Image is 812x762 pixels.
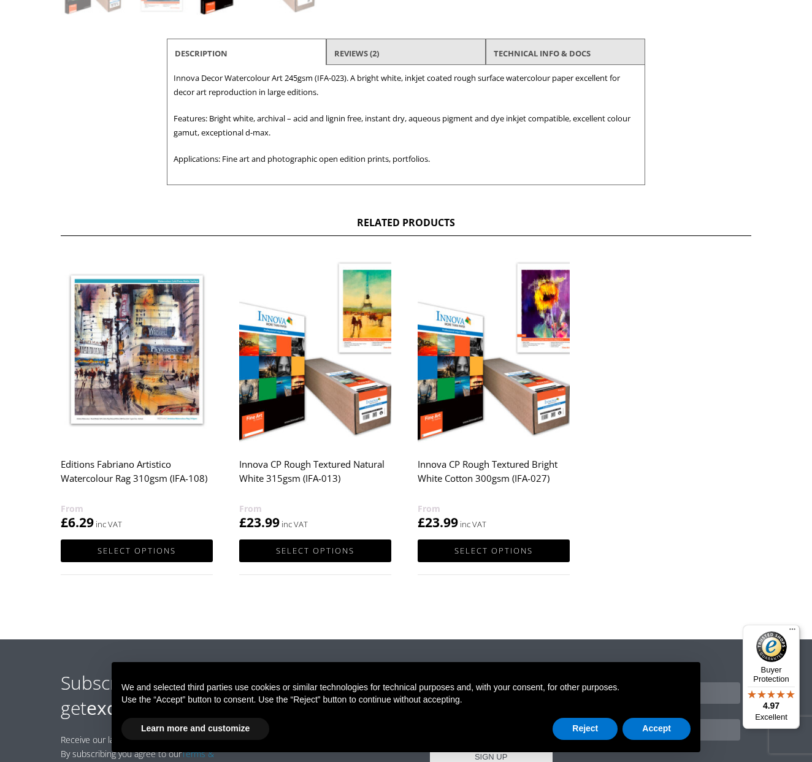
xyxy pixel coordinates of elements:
[743,665,800,684] p: Buyer Protection
[102,652,710,762] div: Notice
[785,625,800,639] button: Menu
[756,631,787,662] img: Trusted Shops Trustmark
[61,254,213,531] a: Editions Fabriano Artistico Watercolour Rag 310gsm (IFA-108) £6.29
[61,216,751,236] h2: Related products
[239,539,391,562] a: Select options for “Innova CP Rough Textured Natural White 315gsm (IFA-013)”
[239,514,247,531] span: £
[239,254,391,531] a: Innova CP Rough Textured Natural White 315gsm (IFA-013) £23.99
[174,71,638,99] p: Innova Decor Watercolour Art 245gsm (IFA-023). A bright white, inkjet coated rough surface waterc...
[418,514,458,531] bdi: 23.99
[763,701,779,711] span: 4.97
[121,694,691,706] p: Use the “Accept” button to consent. Use the “Reject” button to continue without accepting.
[61,539,213,562] a: Select options for “Editions Fabriano Artistico Watercolour Rag 310gsm (IFA-108)”
[174,112,638,140] p: Features: Bright white, archival – acid and lignin free, instant dry, aqueous pigment and dye ink...
[86,695,219,720] strong: exclusive offers
[743,625,800,729] button: Trusted Shops TrustmarkBuyer Protection4.97Excellent
[418,452,570,501] h2: Innova CP Rough Textured Bright White Cotton 300gsm (IFA-027)
[418,254,570,444] img: Innova CP Rough Textured Bright White Cotton 300gsm (IFA-027)
[121,718,269,740] button: Learn more and customize
[239,452,391,501] h2: Innova CP Rough Textured Natural White 315gsm (IFA-013)
[494,42,591,64] a: TECHNICAL INFO & DOCS
[121,682,691,694] p: We and selected third parties use cookies or similar technologies for technical purposes and, wit...
[61,452,213,501] h2: Editions Fabriano Artistico Watercolour Rag 310gsm (IFA-108)
[175,42,228,64] a: Description
[61,514,68,531] span: £
[418,254,570,531] a: Innova CP Rough Textured Bright White Cotton 300gsm (IFA-027) £23.99
[61,670,406,720] h2: Subscribe to our newsletter to get
[174,152,638,166] p: Applications: Fine art and photographic open edition prints, portfolios.
[61,254,213,444] img: Editions Fabriano Artistico Watercolour Rag 310gsm (IFA-108)
[553,718,618,740] button: Reject
[418,514,425,531] span: £
[334,42,379,64] a: Reviews (2)
[622,718,691,740] button: Accept
[418,539,570,562] a: Select options for “Innova CP Rough Textured Bright White Cotton 300gsm (IFA-027)”
[239,254,391,444] img: Innova CP Rough Textured Natural White 315gsm (IFA-013)
[61,514,94,531] bdi: 6.29
[743,712,800,722] p: Excellent
[239,514,280,531] bdi: 23.99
